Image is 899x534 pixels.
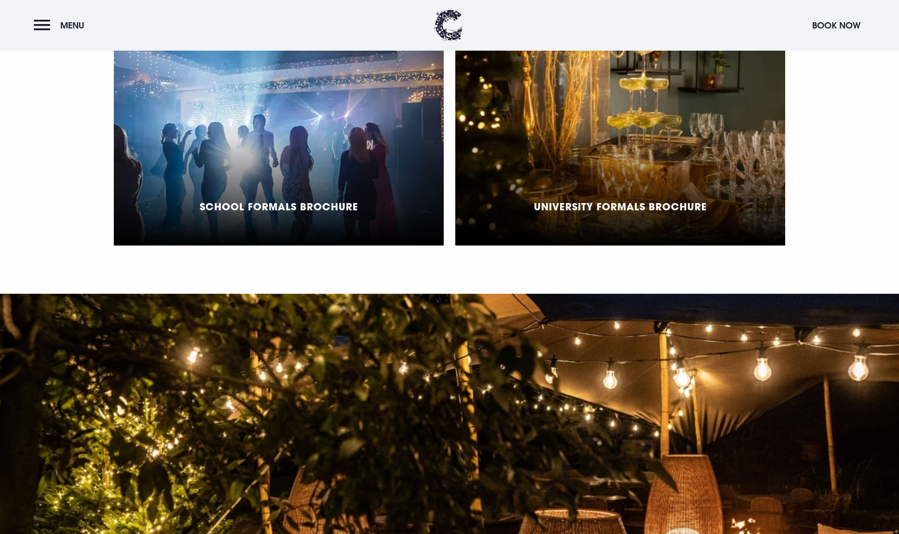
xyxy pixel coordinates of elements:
h5: School Formals Brochure [200,201,358,212]
img: Clandeboye Lodge [434,10,463,41]
span: Menu [60,20,84,31]
a: School Formals Brochure [114,4,444,246]
a: University Formals Brochure [455,4,785,246]
button: Menu [34,15,89,36]
button: Book Now [807,15,865,36]
h5: University Formals Brochure [534,201,707,212]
